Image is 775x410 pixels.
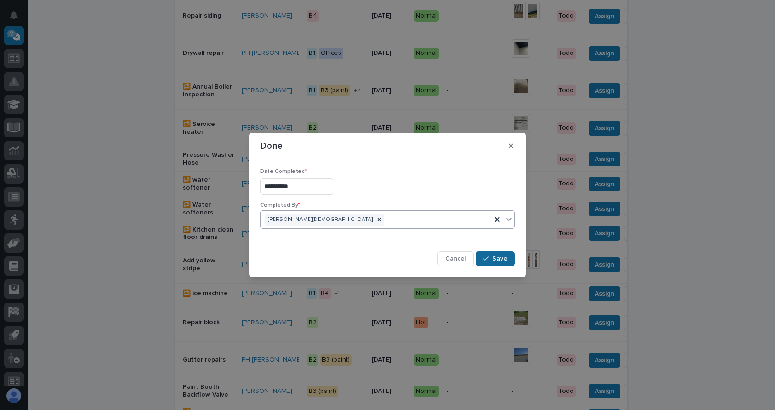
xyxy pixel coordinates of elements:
[265,214,374,226] div: [PERSON_NAME][DEMOGRAPHIC_DATA]
[437,251,474,266] button: Cancel
[260,140,283,151] p: Done
[445,255,466,263] span: Cancel
[492,255,507,263] span: Save
[260,202,300,208] span: Completed By
[260,169,307,174] span: Date Completed
[476,251,515,266] button: Save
